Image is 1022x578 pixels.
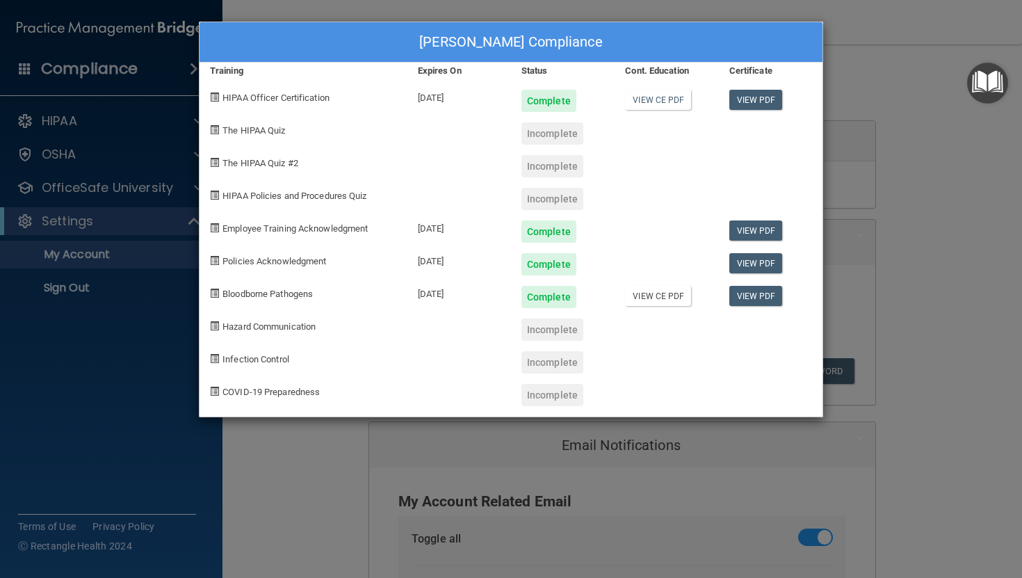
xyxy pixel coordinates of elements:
a: View PDF [729,220,783,241]
span: The HIPAA Quiz [222,125,285,136]
span: Hazard Communication [222,321,316,332]
div: Complete [521,286,576,308]
span: Policies Acknowledgment [222,256,326,266]
div: Incomplete [521,122,583,145]
div: [DATE] [407,243,511,275]
div: Incomplete [521,384,583,406]
div: Incomplete [521,188,583,210]
div: Cont. Education [615,63,718,79]
div: [DATE] [407,210,511,243]
div: [DATE] [407,275,511,308]
div: Complete [521,220,576,243]
a: View PDF [729,286,783,306]
span: HIPAA Policies and Procedures Quiz [222,191,366,201]
div: Complete [521,253,576,275]
span: COVID-19 Preparedness [222,387,320,397]
div: Incomplete [521,319,583,341]
a: View PDF [729,253,783,273]
div: Status [511,63,615,79]
div: Certificate [719,63,822,79]
div: [DATE] [407,79,511,112]
div: Incomplete [521,155,583,177]
div: Complete [521,90,576,112]
a: View CE PDF [625,90,691,110]
div: Incomplete [521,351,583,374]
button: Open Resource Center [967,63,1008,104]
div: [PERSON_NAME] Compliance [200,22,822,63]
span: Bloodborne Pathogens [222,289,313,299]
span: HIPAA Officer Certification [222,93,330,103]
a: View PDF [729,90,783,110]
div: Expires On [407,63,511,79]
iframe: Drift Widget Chat Controller [952,482,1005,535]
a: View CE PDF [625,286,691,306]
span: Employee Training Acknowledgment [222,223,368,234]
span: Infection Control [222,354,289,364]
span: The HIPAA Quiz #2 [222,158,298,168]
div: Training [200,63,407,79]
